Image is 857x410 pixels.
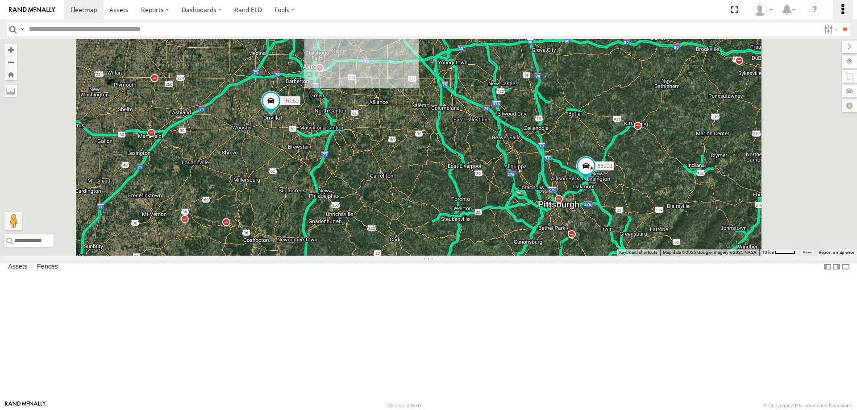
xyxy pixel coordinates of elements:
button: Map Scale: 10 km per 43 pixels [759,249,798,256]
a: Terms and Conditions [805,403,852,408]
img: rand-logo.svg [9,7,55,13]
label: Map Settings [842,99,857,112]
a: Report a map error [819,250,854,255]
a: Visit our Website [5,401,46,410]
a: Terms [803,251,812,254]
label: Fences [33,261,62,273]
span: 10 km [762,250,774,255]
span: Map data ©2025 Google Imagery ©2025 NASA [663,250,757,255]
div: © Copyright 2025 - [763,403,852,408]
button: Drag Pegman onto the map to open Street View [4,212,22,230]
span: 86003 [598,163,612,169]
label: Dock Summary Table to the Right [832,261,841,273]
label: Assets [4,261,32,273]
div: Version: 305.02 [388,403,422,408]
label: Search Filter Options [820,23,840,36]
label: Dock Summary Table to the Left [823,261,832,273]
button: Zoom Home [4,68,17,80]
button: Zoom out [4,56,17,68]
div: George Steele [750,3,776,17]
label: Hide Summary Table [841,261,850,273]
label: Measure [4,85,17,97]
button: Zoom in [4,44,17,56]
span: TR060 [283,97,299,104]
label: Search Query [19,23,26,36]
i: ? [807,3,822,17]
button: Keyboard shortcuts [619,249,657,256]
